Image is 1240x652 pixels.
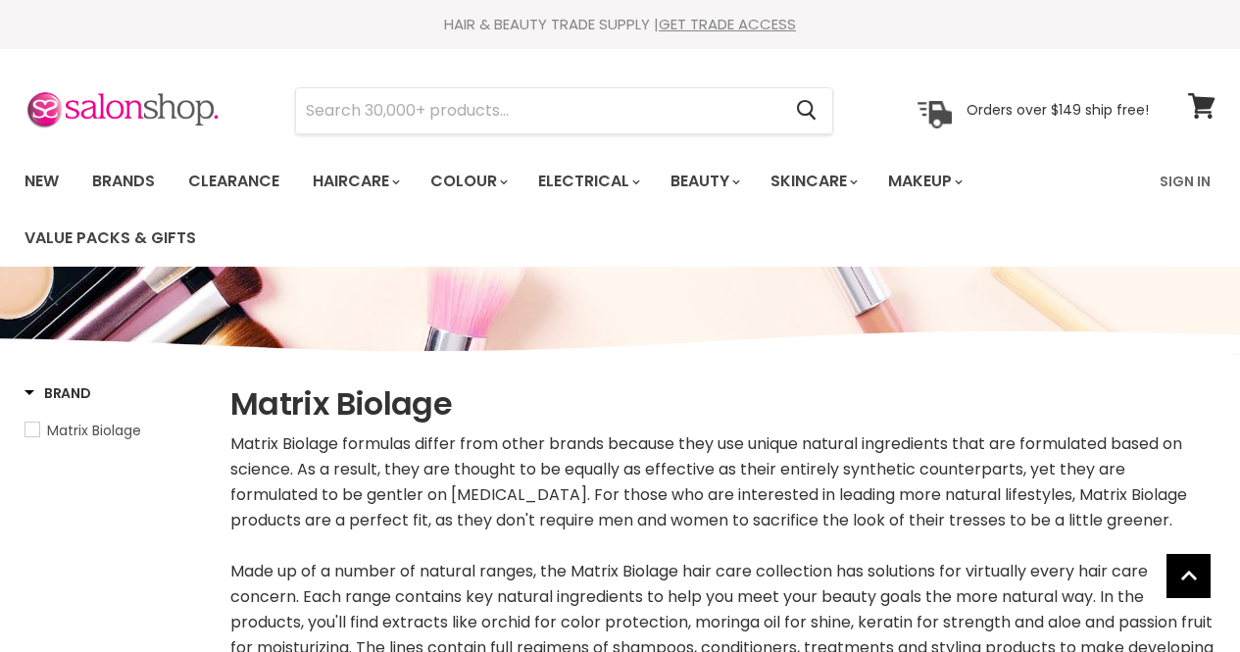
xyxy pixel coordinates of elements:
[1148,161,1222,202] a: Sign In
[25,420,206,441] a: Matrix Biolage
[295,87,833,134] form: Product
[659,14,796,34] a: GET TRADE ACCESS
[656,161,752,202] a: Beauty
[47,421,141,440] span: Matrix Biolage
[10,161,74,202] a: New
[174,161,294,202] a: Clearance
[296,88,780,133] input: Search
[230,383,1215,425] h1: Matrix Biolage
[780,88,832,133] button: Search
[967,101,1149,119] p: Orders over $149 ship free!
[523,161,652,202] a: Electrical
[298,161,412,202] a: Haircare
[10,218,211,259] a: Value Packs & Gifts
[77,161,170,202] a: Brands
[10,153,1148,267] ul: Main menu
[25,383,91,403] h3: Brand
[873,161,974,202] a: Makeup
[756,161,869,202] a: Skincare
[416,161,520,202] a: Colour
